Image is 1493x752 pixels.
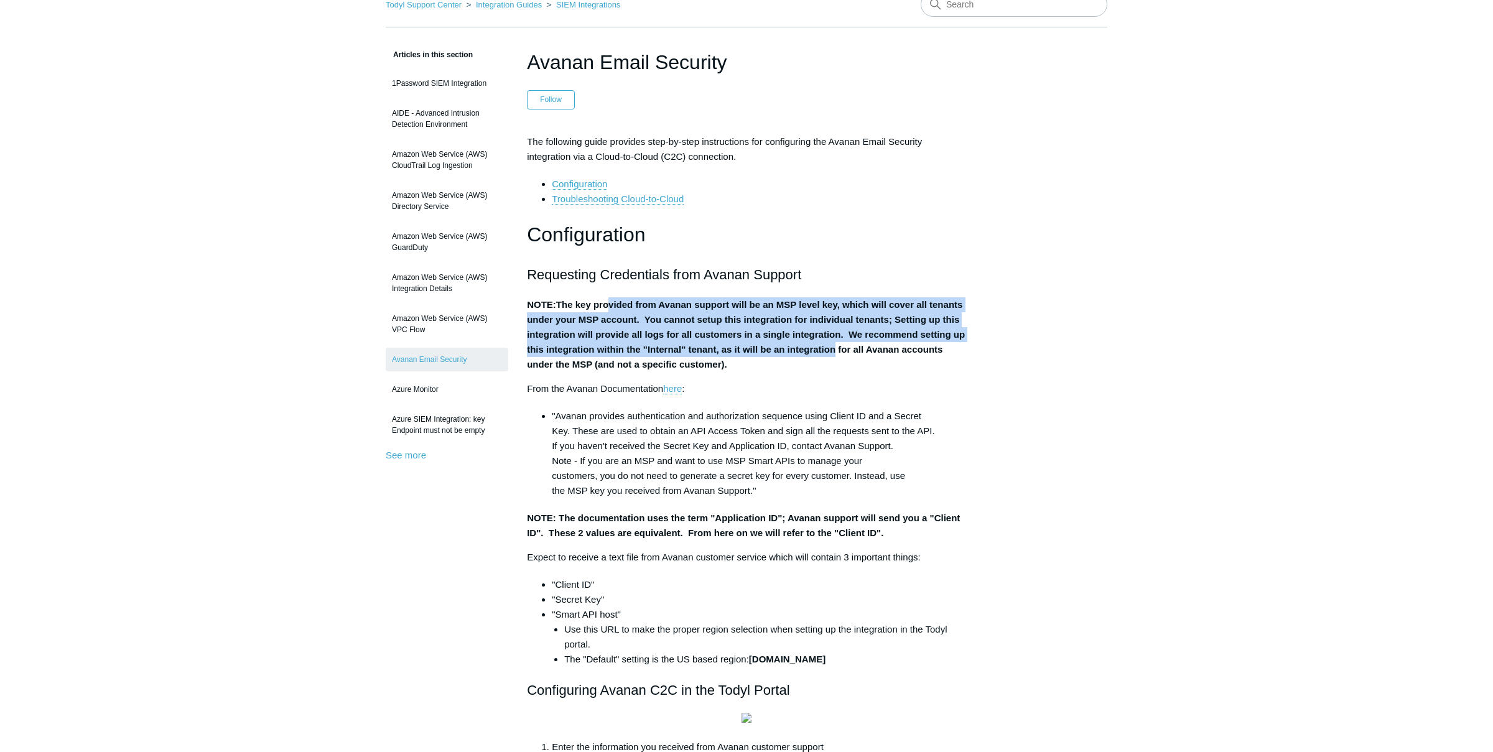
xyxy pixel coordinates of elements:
[749,654,826,664] strong: [DOMAIN_NAME]
[386,142,508,177] a: Amazon Web Service (AWS) CloudTrail Log Ingestion
[386,183,508,218] a: Amazon Web Service (AWS) Directory Service
[527,679,966,701] h2: Configuring Avanan C2C in the Todyl Portal
[552,592,966,607] li: "Secret Key"
[527,47,966,77] h1: Avanan Email Security
[527,299,556,310] strong: NOTE:
[552,179,607,190] a: Configuration
[527,550,966,565] p: Expect to receive a text file from Avanan customer service which will contain 3 important things:
[527,381,966,396] p: From the Avanan Documentation :
[552,193,684,205] a: Troubleshooting Cloud-to-Cloud
[386,407,508,442] a: Azure SIEM Integration: key Endpoint must not be empty
[527,299,965,369] strong: The key provided from Avanan support will be an MSP level key, which will cover all tenants under...
[386,348,508,371] a: Avanan Email Security
[552,607,966,667] li: "Smart API host"
[564,622,966,652] li: Use this URL to make the proper region selection when setting up the integration in the Todyl por...
[663,383,682,394] a: here
[386,307,508,341] a: Amazon Web Service (AWS) VPC Flow
[386,72,508,95] a: 1Password SIEM Integration
[552,577,966,592] li: "Client ID"
[527,513,960,538] strong: NOTE: The documentation uses the term "Application ID"; Avanan support will send you a "Client ID...
[386,266,508,300] a: Amazon Web Service (AWS) Integration Details
[386,225,508,259] a: Amazon Web Service (AWS) GuardDuty
[527,219,966,251] h1: Configuration
[552,409,966,498] li: "Avanan provides authentication and authorization sequence using Client ID and a Secret Key. Thes...
[742,713,751,723] img: 40641343847955
[386,450,426,460] a: See more
[386,378,508,401] a: Azure Monitor
[564,652,966,667] li: The "Default" setting is the US based region:
[527,264,966,285] h2: Requesting Credentials from Avanan Support
[386,101,508,136] a: AIDE - Advanced Intrusion Detection Environment
[386,50,473,59] span: Articles in this section
[527,134,966,164] p: The following guide provides step-by-step instructions for configuring the Avanan Email Security ...
[527,90,575,109] button: Follow Article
